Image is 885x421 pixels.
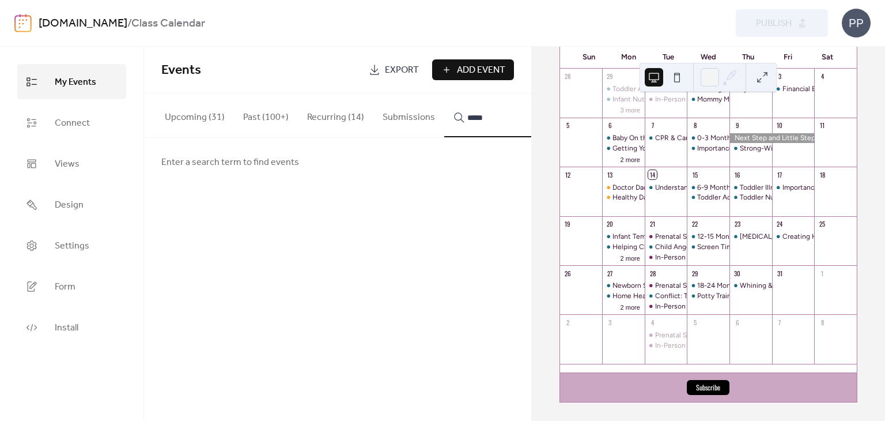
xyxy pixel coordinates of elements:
span: Export [385,63,419,77]
div: Prenatal Series [655,281,702,291]
div: Mommy Milestones & Creating Kindness [697,95,825,104]
a: Export [360,59,428,80]
div: Toddler Nutrition & Toddler Play [729,193,772,202]
button: 2 more [616,302,645,311]
div: Toddler Accidents & Your Financial Future [612,84,744,94]
div: 9 [733,121,742,130]
div: Importance of Bonding & Infant Expectations [772,183,815,193]
span: Connect [55,114,90,132]
button: Past (100+) [234,93,298,136]
div: 20 [606,220,614,228]
div: Creating Honesty & Parenting Without Shame 101 [772,232,815,242]
button: Subscribe [687,380,729,395]
div: 4 [818,72,826,81]
div: Helping Children Process Change & Siblings [612,242,752,252]
div: Toddler Accidents & Your Financial Future [602,84,645,94]
div: [MEDICAL_DATA] & Mommy Nutrition [740,232,857,242]
div: Infant Temperament & Creating Courage [612,232,741,242]
div: Importance of Words & Credit Cards: Friend or Foe? [697,144,861,153]
button: 3 more [616,104,645,114]
div: Toddler Accidents & Your Financial Future [687,193,729,202]
div: Conflict: The Art of & Mastering Communication [655,291,807,301]
div: 0-3 Month & 3-6 Month Infant Expectations [697,133,836,143]
div: 8 [818,318,826,326]
div: 28 [563,72,572,81]
div: Healthy Dad - Spiritual Series [602,193,645,202]
div: In-Person Prenatal Series [645,302,687,311]
div: 13 [606,170,614,179]
div: Infant Nutrition & Budget 101 [612,95,705,104]
div: Prenatal Series [645,330,687,340]
div: In-Person Prenatal Series [645,253,687,262]
div: 18 [818,170,826,179]
div: 7 [648,121,657,130]
a: Settings [17,228,126,263]
div: 0-3 Month & 3-6 Month Infant Expectations [687,133,729,143]
div: Importance of Words & Credit Cards: Friend or Foe? [687,144,729,153]
div: Potty Training & Fighting the Impulse to Spend [697,291,845,301]
div: Home Health & Anger Management [602,291,645,301]
a: Design [17,187,126,222]
span: Form [55,278,75,296]
div: In-Person Prenatal Series [645,341,687,351]
div: In-Person Prenatal Series [645,95,687,104]
div: 22 [690,220,699,228]
div: Mommy Milestones & Creating Kindness [687,95,729,104]
span: Install [55,319,78,337]
div: Child Anger & Parent w/Out Shame 102 [655,242,780,252]
b: Class Calendar [131,13,205,35]
span: Settings [55,237,89,255]
div: 29 [606,72,614,81]
a: Connect [17,105,126,140]
span: Design [55,196,84,214]
button: Submissions [373,93,444,136]
div: Screen Time and You & Toddler Safety [687,242,729,252]
div: Child Anger & Parent w/Out Shame 102 [645,242,687,252]
button: Add Event [432,59,514,80]
div: 23 [733,220,742,228]
div: 6-9 Month & 9-12 Month Infant Expectations [697,183,838,193]
div: 21 [648,220,657,228]
div: 12 [563,170,572,179]
div: 5 [563,121,572,130]
div: Postpartum Depression & Mommy Nutrition [729,232,772,242]
div: 16 [733,170,742,179]
b: / [127,13,131,35]
div: Prenatal Series [645,281,687,291]
div: 3 [606,318,614,326]
a: Views [17,146,126,181]
div: Baby On the Move & Staying Out of Debt [602,133,645,143]
div: Healthy Dad - Spiritual Series [612,193,705,202]
div: 7 [776,318,784,326]
div: Understanding Your Infant & Infant Accidents [655,183,797,193]
div: In-Person Prenatal Series [655,95,735,104]
div: Doctor Dad - Spiritual Series [612,183,701,193]
div: 6-9 Month & 9-12 Month Infant Expectations [687,183,729,193]
div: 12-15 Month & 15-18 Month Milestones [697,232,820,242]
div: Getting Your Child to Eat & Creating Confidence [612,144,766,153]
div: Mon [609,46,649,69]
div: 10 [776,121,784,130]
div: 17 [776,170,784,179]
a: [DOMAIN_NAME] [39,13,127,35]
div: 28 [648,269,657,277]
div: Whining & Tantrums [729,281,772,291]
img: logo [14,14,32,32]
div: 1 [818,269,826,277]
div: 15 [690,170,699,179]
a: Install [17,310,126,345]
div: PP [842,9,871,37]
div: Screen Time and You & Toddler Safety [697,242,816,252]
div: 31 [776,269,784,277]
div: 26 [563,269,572,277]
div: Doctor Dad - Spiritual Series [602,183,645,193]
div: Sun [569,46,609,69]
div: 5 [690,318,699,326]
div: Wed [689,46,728,69]
div: 2 [563,318,572,326]
div: Baby On the Move & Staying Out of Debt [612,133,741,143]
div: In-Person Prenatal Series [655,341,735,351]
div: Newborn Sickness & Teething Time [602,281,645,291]
div: 14 [648,170,657,179]
div: 6 [733,318,742,326]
